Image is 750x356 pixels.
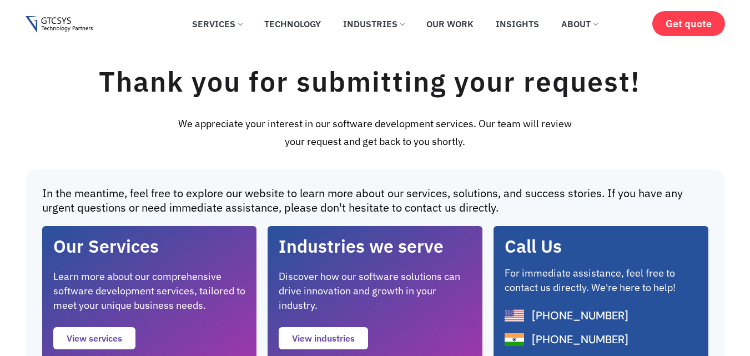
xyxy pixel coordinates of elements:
a: View industries [279,327,368,349]
a: View services [53,327,135,349]
h2: Industries we serve [279,237,471,255]
a: [PHONE_NUMBER] [505,306,697,325]
p: In the meantime, feel free to explore our website to learn more about our services, solutions, an... [42,186,708,215]
a: Our Work [418,12,482,36]
span: [PHONE_NUMBER] [529,307,628,324]
p: Discover how our software solutions can drive innovation and growth in your industry. [279,269,471,313]
h1: Thank you for submitting your request! [99,65,640,98]
span: [PHONE_NUMBER] [529,331,628,348]
h2: Our Services [53,237,246,255]
h2: Call Us [505,237,697,255]
a: Get quote [652,11,725,36]
a: Insights [487,12,547,36]
iframe: chat widget [681,287,750,339]
span: View industries [292,334,355,343]
a: About [553,12,606,36]
a: [PHONE_NUMBER] [505,330,697,349]
a: Services [184,12,250,36]
img: Gtcsys logo [26,16,93,33]
a: Industries [335,12,412,36]
p: Learn more about our comprehensive software development services, tailored to meet your unique bu... [53,269,246,313]
div: We appreciate your interest in our software development services. Our team will review your reque... [87,115,663,162]
span: Get quote [666,18,712,29]
span: View services [67,334,122,343]
p: For immediate assistance, feel free to contact us directly. We're here to help! [505,266,697,295]
a: Technology [256,12,329,36]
